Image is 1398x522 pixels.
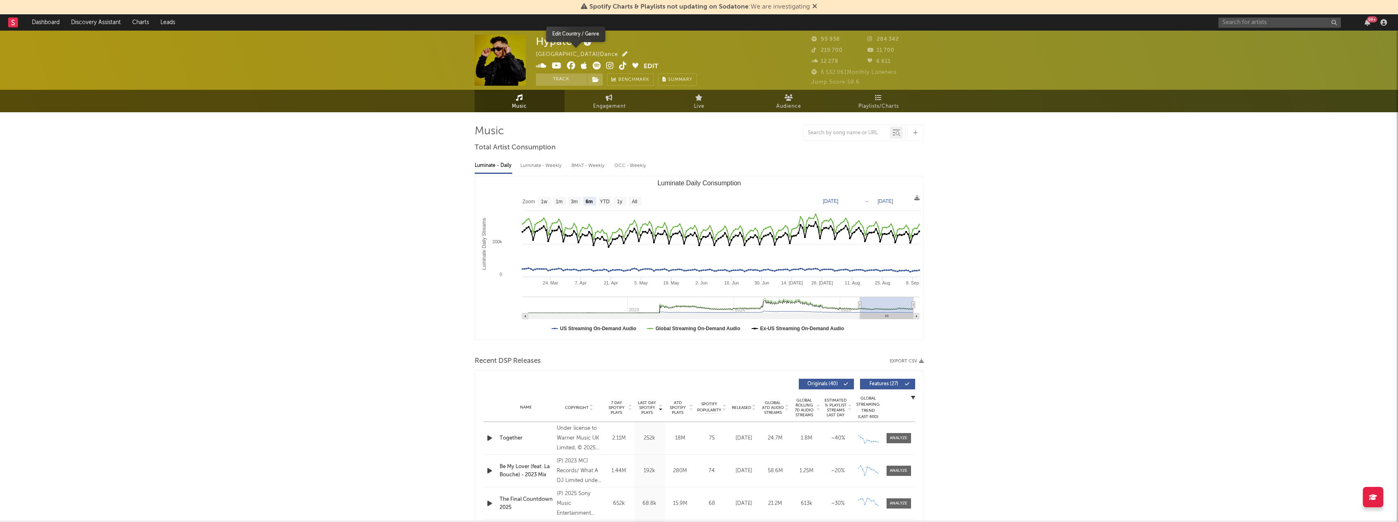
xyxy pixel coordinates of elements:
span: : We are investigating [589,4,810,10]
div: [DATE] [730,434,758,442]
div: 652k [606,500,632,508]
span: Copyright [565,405,589,410]
div: (P) 2025 Sony Music Entertainment Inc. [557,489,601,518]
a: Engagement [565,90,654,112]
span: Summary [668,78,692,82]
span: Audience [776,102,801,111]
span: Engagement [593,102,626,111]
div: 58.6M [762,467,789,475]
text: 16. Jun [724,280,739,285]
text: 6m [585,199,592,204]
text: Luminate Daily Consumption [657,180,741,187]
text: → [864,198,869,204]
span: 11 700 [867,48,894,53]
button: Export CSV [890,359,924,364]
div: Hypaton [536,35,593,48]
div: 1.25M [793,467,820,475]
text: 14. [DATE] [781,280,802,285]
text: 8. Sep [906,280,919,285]
text: Luminate Daily Streams [481,218,487,270]
div: 192k [636,467,663,475]
a: Charts [127,14,155,31]
div: Global Streaming Trend (Last 60D) [856,395,880,420]
div: [GEOGRAPHIC_DATA] | Dance [536,50,627,60]
div: 613k [793,500,820,508]
span: ATD Spotify Plays [667,400,689,415]
div: 1.8M [793,434,820,442]
span: Global Rolling 7D Audio Streams [793,398,816,418]
text: US Streaming On-Demand Audio [560,326,636,331]
text: 28. [DATE] [811,280,833,285]
a: Live [654,90,744,112]
button: 99+ [1365,19,1370,26]
div: 74 [698,467,726,475]
text: 25. Aug [875,280,890,285]
div: ~ 30 % [825,500,852,508]
span: Originals ( 40 ) [804,382,842,387]
span: 7 Day Spotify Plays [606,400,627,415]
button: Edit [644,62,658,72]
span: Total Artist Consumption [475,143,556,153]
span: Playlists/Charts [858,102,899,111]
span: 12 278 [811,59,838,64]
text: 3m [571,199,578,204]
text: 1m [556,199,562,204]
div: [DATE] [730,467,758,475]
a: Playlists/Charts [834,90,924,112]
div: 75 [698,434,726,442]
div: 21.2M [762,500,789,508]
text: 19. May [663,280,679,285]
div: ~ 20 % [825,467,852,475]
button: Track [536,73,587,86]
input: Search by song name or URL [804,130,890,136]
div: Luminate - Daily [475,159,512,173]
a: Be My Lover (feat. La Bouche) - 2023 Mix [500,463,553,479]
svg: Luminate Daily Consumption [475,176,923,340]
input: Search for artists [1218,18,1341,28]
a: Leads [155,14,181,31]
text: [DATE] [878,198,893,204]
div: 15.9M [667,500,693,508]
span: 99 938 [811,37,840,42]
text: YTD [600,199,609,204]
button: Summary [658,73,697,86]
a: Together [500,434,553,442]
text: 5. May [634,280,648,285]
text: 1y [617,199,622,204]
a: Audience [744,90,834,112]
div: Name [500,404,553,411]
a: Discovery Assistant [65,14,127,31]
a: Benchmark [607,73,654,86]
span: 6 532 061 Monthly Listeners [811,70,897,75]
div: Luminate - Weekly [520,159,563,173]
div: 24.7M [762,434,789,442]
text: 1w [541,199,547,204]
text: All [631,199,637,204]
text: [DATE] [823,198,838,204]
div: OCC - Weekly [614,159,647,173]
text: 11. Aug [845,280,860,285]
div: 1.44M [606,467,632,475]
a: Dashboard [26,14,65,31]
span: Dismiss [812,4,817,10]
div: ~ 40 % [825,434,852,442]
text: 2. Jun [695,280,707,285]
span: Last Day Spotify Plays [636,400,658,415]
span: Music [512,102,527,111]
span: Features ( 27 ) [865,382,903,387]
span: Spotify Charts & Playlists not updating on Sodatone [589,4,749,10]
text: 0 [499,272,502,277]
button: Features(27) [860,379,915,389]
text: 7. Apr [575,280,587,285]
div: 18M [667,434,693,442]
text: 30. Jun [754,280,769,285]
button: Originals(40) [799,379,854,389]
div: Under license to Warner Music UK Limited, © 2025 What A DJ Ltd [557,424,601,453]
a: The Final Countdown 2025 [500,495,553,511]
a: Music [475,90,565,112]
span: 6 611 [867,59,891,64]
div: 252k [636,434,663,442]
